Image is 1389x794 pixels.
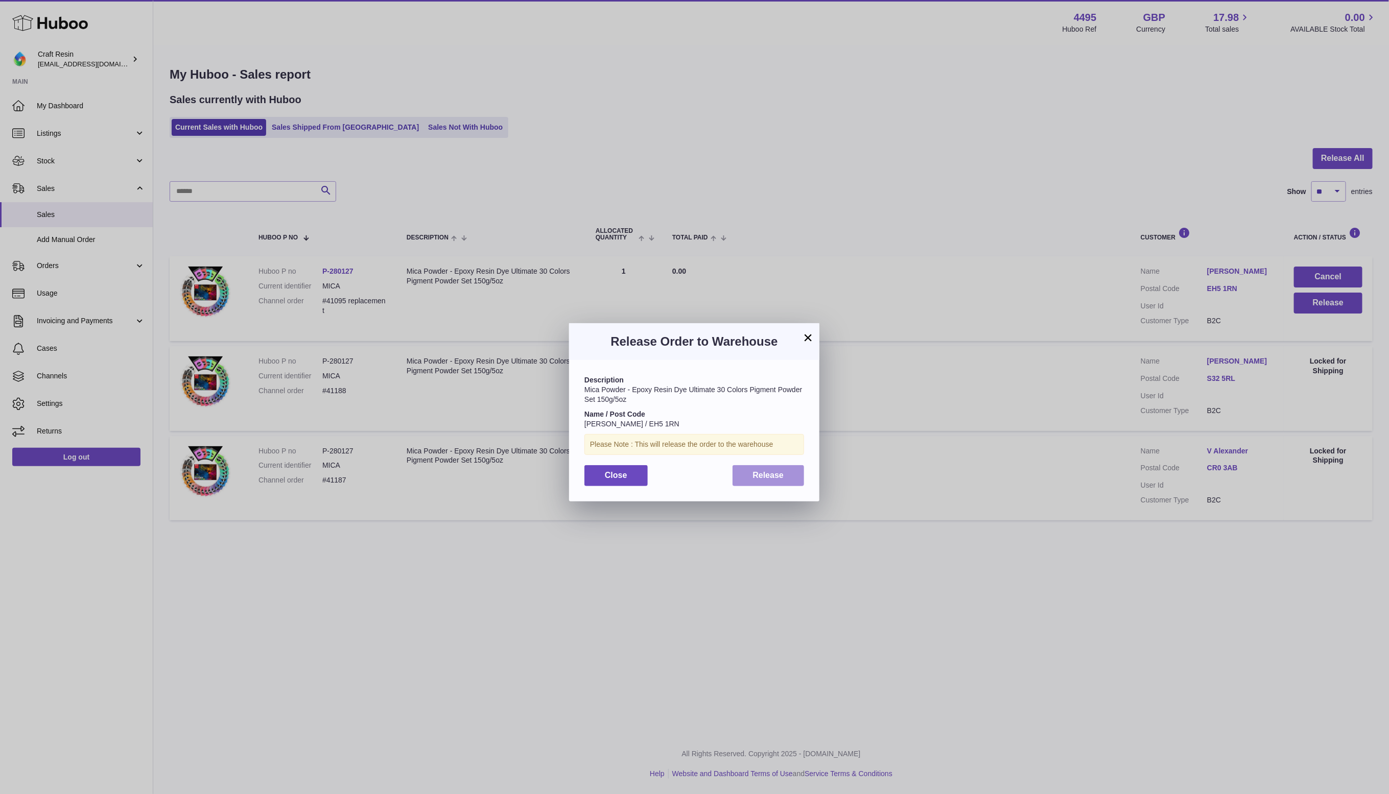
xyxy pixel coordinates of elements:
strong: Description [584,376,624,384]
strong: Name / Post Code [584,410,645,418]
span: Release [753,471,784,479]
h3: Release Order to Warehouse [584,333,804,350]
span: Close [605,471,627,479]
span: [PERSON_NAME] / EH5 1RN [584,420,679,428]
button: × [802,331,814,344]
div: Please Note : This will release the order to the warehouse [584,434,804,455]
button: Release [733,465,805,486]
span: Mica Powder - Epoxy Resin Dye Ultimate 30 Colors Pigment Powder Set 150g/5oz [584,386,802,403]
button: Close [584,465,648,486]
